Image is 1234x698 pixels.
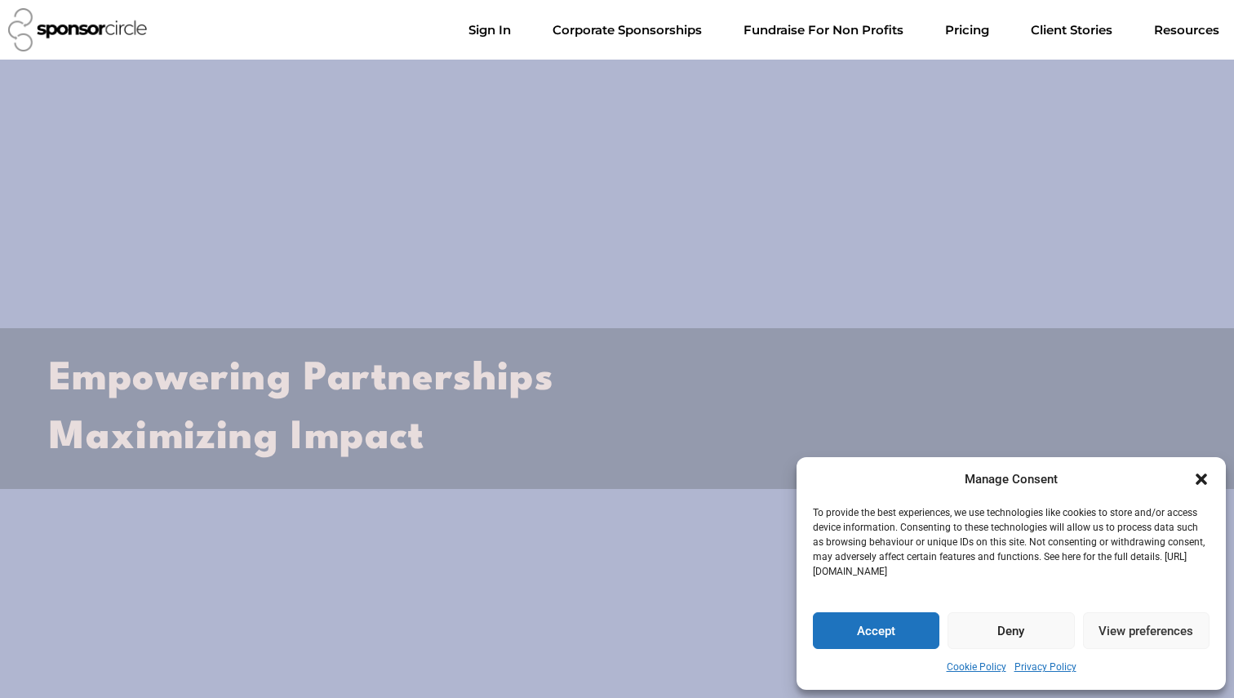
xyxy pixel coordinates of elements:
a: Fundraise For Non ProfitsMenu Toggle [730,14,917,47]
button: Accept [813,612,939,649]
a: Corporate SponsorshipsMenu Toggle [539,14,715,47]
a: Pricing [932,14,1002,47]
h2: Empowering Partnerships Maximizing Impact [49,350,1185,467]
div: Close dialogue [1193,471,1210,487]
a: Client Stories [1018,14,1125,47]
a: Privacy Policy [1014,657,1076,678]
a: Sign In [455,14,524,47]
nav: Menu [455,14,1232,47]
a: Cookie Policy [947,657,1006,678]
p: To provide the best experiences, we use technologies like cookies to store and/or access device i... [813,505,1208,579]
button: View preferences [1083,612,1210,649]
img: Sponsor Circle logo [8,8,147,51]
div: Manage Consent [965,469,1058,490]
button: Deny [948,612,1074,649]
a: Resources [1141,14,1232,47]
